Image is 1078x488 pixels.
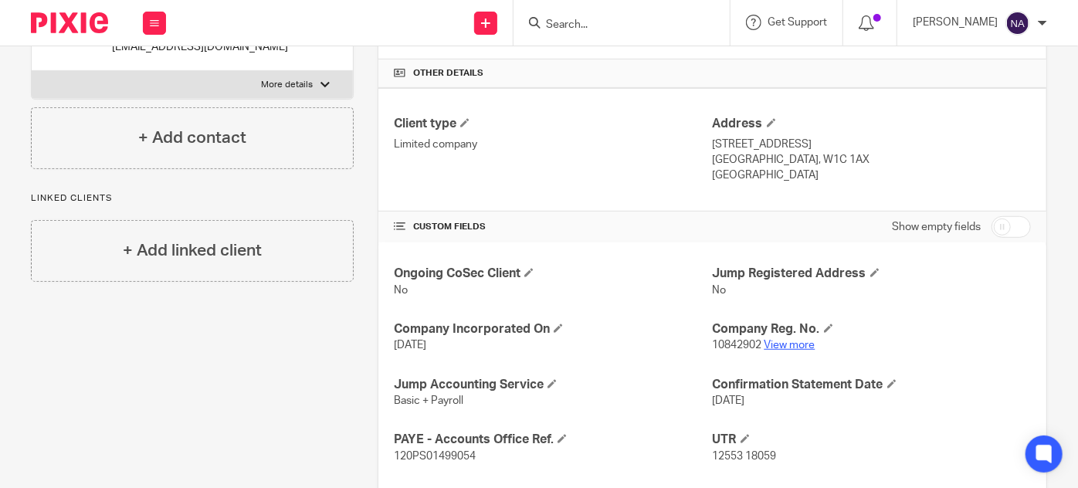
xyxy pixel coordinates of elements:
[394,340,426,351] span: [DATE]
[713,116,1031,132] h4: Address
[713,340,762,351] span: 10842902
[713,152,1031,168] p: [GEOGRAPHIC_DATA], W1C 1AX
[713,432,1031,448] h4: UTR
[713,266,1031,282] h4: Jump Registered Address
[892,219,981,235] label: Show empty fields
[394,266,712,282] h4: Ongoing CoSec Client
[413,67,483,80] span: Other details
[394,377,712,393] h4: Jump Accounting Service
[394,395,463,406] span: Basic + Payroll
[394,321,712,337] h4: Company Incorporated On
[112,39,288,55] p: [EMAIL_ADDRESS][DOMAIN_NAME]
[713,137,1031,152] p: [STREET_ADDRESS]
[544,19,683,32] input: Search
[394,221,712,233] h4: CUSTOM FIELDS
[764,340,815,351] a: View more
[713,285,727,296] span: No
[261,79,313,91] p: More details
[713,377,1031,393] h4: Confirmation Statement Date
[394,116,712,132] h4: Client type
[394,451,476,462] span: 120PS01499054
[713,395,745,406] span: [DATE]
[31,192,354,205] p: Linked clients
[713,168,1031,183] p: [GEOGRAPHIC_DATA]
[913,15,998,30] p: [PERSON_NAME]
[123,239,262,263] h4: + Add linked client
[768,17,827,28] span: Get Support
[394,432,712,448] h4: PAYE - Accounts Office Ref.
[713,451,777,462] span: 12553 18059
[31,12,108,33] img: Pixie
[713,321,1031,337] h4: Company Reg. No.
[138,126,246,150] h4: + Add contact
[394,137,712,152] p: Limited company
[1005,11,1030,36] img: svg%3E
[394,285,408,296] span: No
